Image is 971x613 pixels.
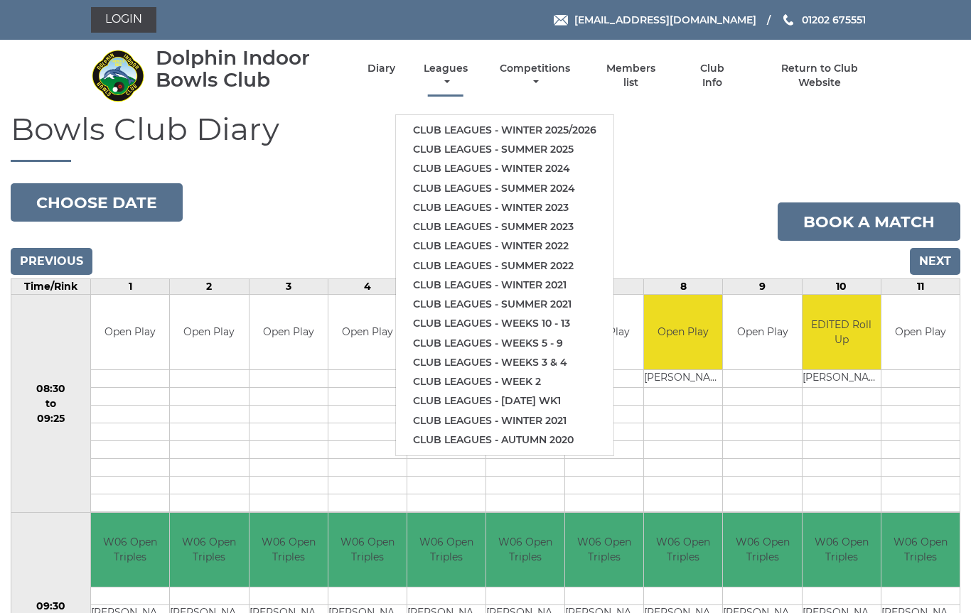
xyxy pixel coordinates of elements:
td: Open Play [723,295,801,369]
a: Club leagues - Summer 2023 [396,217,613,237]
a: Members list [599,62,664,89]
a: Club leagues - Winter 2021 [396,276,613,295]
td: Open Play [881,295,960,369]
td: W06 Open Triples [644,513,722,587]
td: 08:30 to 09:25 [11,295,91,513]
td: W06 Open Triples [91,513,169,587]
td: 11 [881,279,960,295]
a: Competitions [496,62,574,89]
td: Open Play [91,295,169,369]
a: Club leagues - Winter 2021 [396,411,613,430]
a: Club leagues - Summer 2025 [396,140,613,159]
td: W06 Open Triples [723,513,801,587]
td: W06 Open Triples [881,513,960,587]
button: Choose date [11,183,183,222]
a: Club leagues - Winter 2022 [396,237,613,256]
a: Diary [368,62,395,75]
span: 01202 675551 [802,13,866,26]
input: Next [910,248,960,275]
a: Club leagues - Summer 2024 [396,179,613,198]
a: Leagues [420,62,471,89]
td: W06 Open Triples [565,513,643,587]
a: Club leagues - Summer 2021 [396,295,613,314]
td: W06 Open Triples [328,513,407,587]
a: Club leagues - Weeks 10 - 13 [396,314,613,333]
a: Email [EMAIL_ADDRESS][DOMAIN_NAME] [554,12,756,28]
td: 1 [91,279,170,295]
img: Email [554,15,568,26]
div: Dolphin Indoor Bowls Club [156,47,343,91]
a: Club leagues - Weeks 5 - 9 [396,334,613,353]
td: [PERSON_NAME] [803,369,881,387]
td: 2 [170,279,249,295]
a: Club leagues - Winter 2024 [396,159,613,178]
a: Book a match [778,202,960,241]
td: W06 Open Triples [486,513,564,587]
img: Phone us [783,14,793,26]
a: Club leagues - Summer 2022 [396,256,613,276]
a: Phone us 01202 675551 [781,12,866,28]
td: 10 [802,279,881,295]
img: Dolphin Indoor Bowls Club [91,49,144,102]
td: EDITED Roll Up [803,295,881,369]
td: Time/Rink [11,279,91,295]
h1: Bowls Club Diary [11,112,960,162]
td: W06 Open Triples [250,513,328,587]
a: Club Info [689,62,735,89]
td: W06 Open Triples [407,513,485,587]
span: [EMAIL_ADDRESS][DOMAIN_NAME] [574,13,756,26]
td: Open Play [644,295,722,369]
a: Club leagues - Weeks 3 & 4 [396,353,613,372]
a: Club leagues - [DATE] wk1 [396,391,613,411]
a: Club leagues - Week 2 [396,372,613,391]
td: W06 Open Triples [803,513,881,587]
td: [PERSON_NAME] [644,369,722,387]
td: W06 Open Triples [170,513,248,587]
td: 3 [249,279,328,295]
a: Club leagues - Autumn 2020 [396,430,613,450]
input: Previous [11,248,92,275]
ul: Leagues [395,114,614,456]
td: 9 [723,279,802,295]
a: Club leagues - Winter 2025/2026 [396,121,613,140]
td: 8 [644,279,723,295]
td: Open Play [328,295,407,369]
td: Open Play [170,295,248,369]
a: Return to Club Website [760,62,880,89]
td: Open Play [250,295,328,369]
a: Club leagues - Winter 2023 [396,198,613,217]
a: Login [91,7,156,33]
td: 4 [328,279,407,295]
